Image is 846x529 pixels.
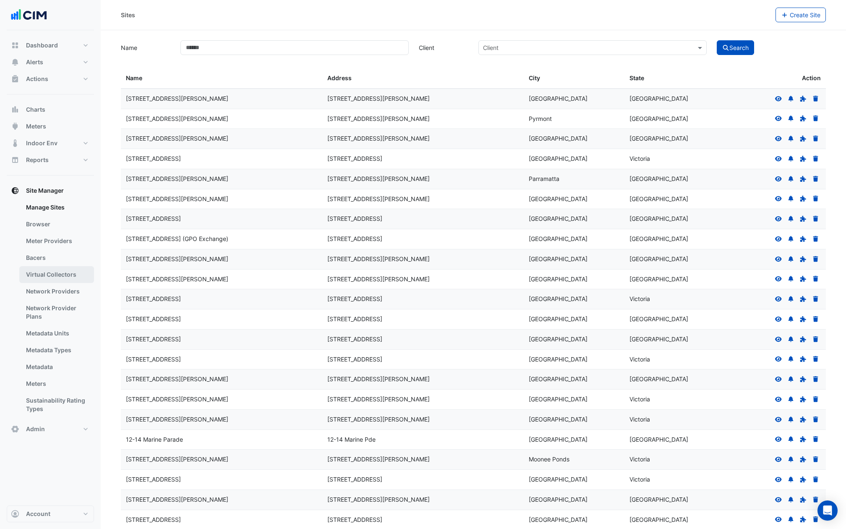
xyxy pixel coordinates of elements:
div: [STREET_ADDRESS] [327,234,519,244]
div: [GEOGRAPHIC_DATA] [529,275,619,284]
div: [GEOGRAPHIC_DATA] [629,374,720,384]
div: 12-14 Marine Parade [126,435,317,445]
div: [STREET_ADDRESS][PERSON_NAME] [327,174,519,184]
div: [GEOGRAPHIC_DATA] [629,134,720,144]
app-icon: Site Manager [11,186,19,195]
div: [STREET_ADDRESS][PERSON_NAME] [126,374,317,384]
div: [STREET_ADDRESS][PERSON_NAME] [126,174,317,184]
span: City [529,74,540,81]
div: Pyrmont [529,114,619,124]
div: [GEOGRAPHIC_DATA] [529,314,619,324]
div: Victoria [629,415,720,424]
app-icon: Actions [11,75,19,83]
div: Moonee Ponds [529,455,619,464]
div: [STREET_ADDRESS][PERSON_NAME] [126,194,317,204]
a: Delete Site [812,195,820,202]
div: [STREET_ADDRESS][PERSON_NAME] [126,254,317,264]
div: [STREET_ADDRESS] [126,314,317,324]
div: [GEOGRAPHIC_DATA] [629,174,720,184]
app-icon: Indoor Env [11,139,19,147]
div: [GEOGRAPHIC_DATA] [529,214,619,224]
app-icon: Charts [11,105,19,114]
a: Manage Sites [19,199,94,216]
span: Dashboard [26,41,58,50]
a: Delete Site [812,395,820,403]
a: Metadata Units [19,325,94,342]
div: [STREET_ADDRESS][PERSON_NAME] [126,114,317,124]
div: [STREET_ADDRESS] [126,294,317,304]
div: [GEOGRAPHIC_DATA] [629,194,720,204]
div: [STREET_ADDRESS][PERSON_NAME] [126,94,317,104]
button: Admin [7,421,94,437]
div: [STREET_ADDRESS][PERSON_NAME] [327,134,519,144]
div: Open Intercom Messenger [817,500,838,521]
a: Delete Site [812,235,820,242]
a: Delete Site [812,275,820,283]
div: [STREET_ADDRESS] [126,355,317,364]
span: Site Manager [26,186,64,195]
div: [GEOGRAPHIC_DATA] [629,435,720,445]
div: [STREET_ADDRESS] [327,515,519,525]
div: [STREET_ADDRESS][PERSON_NAME] [327,395,519,404]
a: Delete Site [812,456,820,463]
button: Dashboard [7,37,94,54]
div: Victoria [629,475,720,484]
div: [GEOGRAPHIC_DATA] [529,415,619,424]
div: [GEOGRAPHIC_DATA] [529,475,619,484]
span: Admin [26,425,45,433]
div: Victoria [629,154,720,164]
div: [STREET_ADDRESS][PERSON_NAME] [126,134,317,144]
app-icon: Reports [11,156,19,164]
button: Actions [7,71,94,87]
div: [GEOGRAPHIC_DATA] [629,275,720,284]
a: Delete Site [812,175,820,182]
div: [STREET_ADDRESS][PERSON_NAME] [126,455,317,464]
div: [STREET_ADDRESS] [327,294,519,304]
div: [GEOGRAPHIC_DATA] [529,515,619,525]
div: [GEOGRAPHIC_DATA] [629,515,720,525]
span: Alerts [26,58,43,66]
div: Victoria [629,395,720,404]
div: [STREET_ADDRESS][PERSON_NAME] [327,114,519,124]
div: [GEOGRAPHIC_DATA] [529,254,619,264]
div: [STREET_ADDRESS] (GPO Exchange) [126,234,317,244]
span: Name [126,74,142,81]
div: [STREET_ADDRESS] [327,355,519,364]
div: [STREET_ADDRESS][PERSON_NAME] [126,415,317,424]
a: Delete Site [812,436,820,443]
div: [STREET_ADDRESS][PERSON_NAME] [126,495,317,505]
div: [GEOGRAPHIC_DATA] [629,495,720,505]
div: Parramatta [529,174,619,184]
div: [GEOGRAPHIC_DATA] [629,314,720,324]
a: Delete Site [812,215,820,222]
div: [GEOGRAPHIC_DATA] [529,234,619,244]
div: [GEOGRAPHIC_DATA] [529,435,619,445]
a: Delete Site [812,155,820,162]
div: Victoria [629,455,720,464]
button: Indoor Env [7,135,94,152]
img: Company Logo [10,7,48,24]
div: [GEOGRAPHIC_DATA] [629,114,720,124]
app-icon: Dashboard [11,41,19,50]
div: [STREET_ADDRESS] [126,154,317,164]
a: Metadata Types [19,342,94,359]
a: Delete Site [812,95,820,102]
div: [STREET_ADDRESS][PERSON_NAME] [327,94,519,104]
a: Delete Site [812,115,820,122]
a: Meters [19,375,94,392]
span: Action [802,73,821,83]
a: Delete Site [812,295,820,302]
div: Victoria [629,294,720,304]
a: Meter Providers [19,233,94,249]
div: [GEOGRAPHIC_DATA] [529,395,619,404]
a: Delete Site [812,356,820,363]
div: [STREET_ADDRESS][PERSON_NAME] [327,495,519,505]
a: Network Provider Plans [19,300,94,325]
app-icon: Admin [11,425,19,433]
button: Create Site [775,8,826,22]
button: Reports [7,152,94,168]
a: Bacers [19,249,94,266]
a: Delete Site [812,496,820,503]
div: [STREET_ADDRESS] [126,214,317,224]
div: Site Manager [7,199,94,421]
